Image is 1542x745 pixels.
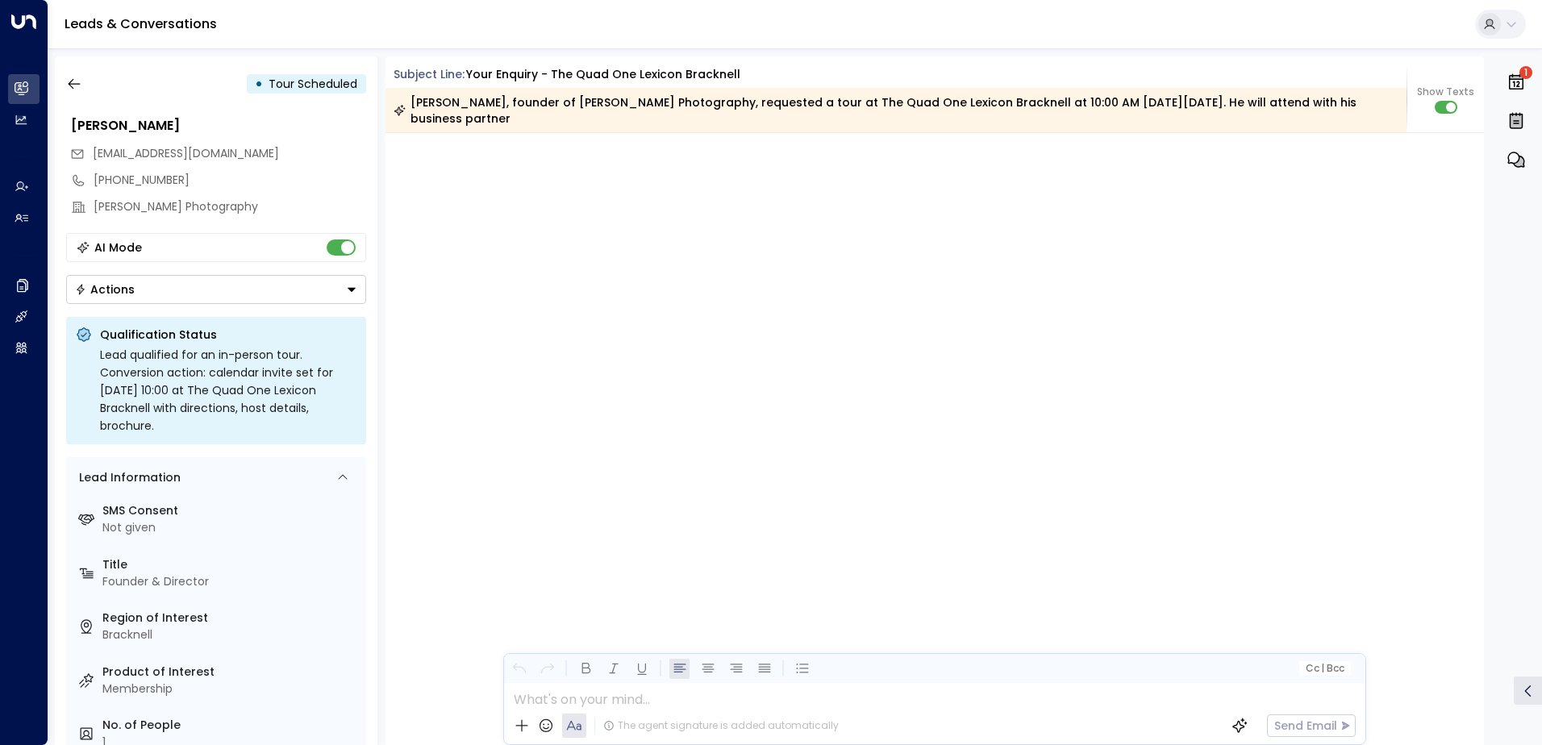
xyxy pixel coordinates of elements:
[102,717,360,734] label: No. of People
[102,573,360,590] div: Founder & Director
[269,76,357,92] span: Tour Scheduled
[94,198,366,215] div: [PERSON_NAME] Photography
[93,145,279,162] span: info@davidchristopher-photography.co.uk
[1519,66,1532,79] span: 1
[394,66,465,82] span: Subject Line:
[1321,663,1324,674] span: |
[603,718,839,733] div: The agent signature is added automatically
[102,502,360,519] label: SMS Consent
[466,66,740,83] div: Your enquiry - The Quad One Lexicon Bracknell
[1305,663,1344,674] span: Cc Bcc
[1417,85,1474,99] span: Show Texts
[394,94,1398,127] div: [PERSON_NAME], founder of [PERSON_NAME] Photography, requested a tour at The Quad One Lexicon Bra...
[1298,661,1350,676] button: Cc|Bcc
[94,239,142,256] div: AI Mode
[75,282,135,297] div: Actions
[102,680,360,697] div: Membership
[102,664,360,680] label: Product of Interest
[93,145,279,161] span: [EMAIL_ADDRESS][DOMAIN_NAME]
[102,519,360,536] div: Not given
[102,626,360,643] div: Bracknell
[66,275,366,304] button: Actions
[100,327,356,343] p: Qualification Status
[100,346,356,435] div: Lead qualified for an in-person tour. Conversion action: calendar invite set for [DATE] 10:00 at ...
[66,275,366,304] div: Button group with a nested menu
[73,469,181,486] div: Lead Information
[94,172,366,189] div: [PHONE_NUMBER]
[1502,65,1530,100] button: 1
[65,15,217,33] a: Leads & Conversations
[71,116,366,135] div: [PERSON_NAME]
[102,610,360,626] label: Region of Interest
[102,556,360,573] label: Title
[509,659,529,679] button: Undo
[255,69,263,98] div: •
[537,659,557,679] button: Redo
